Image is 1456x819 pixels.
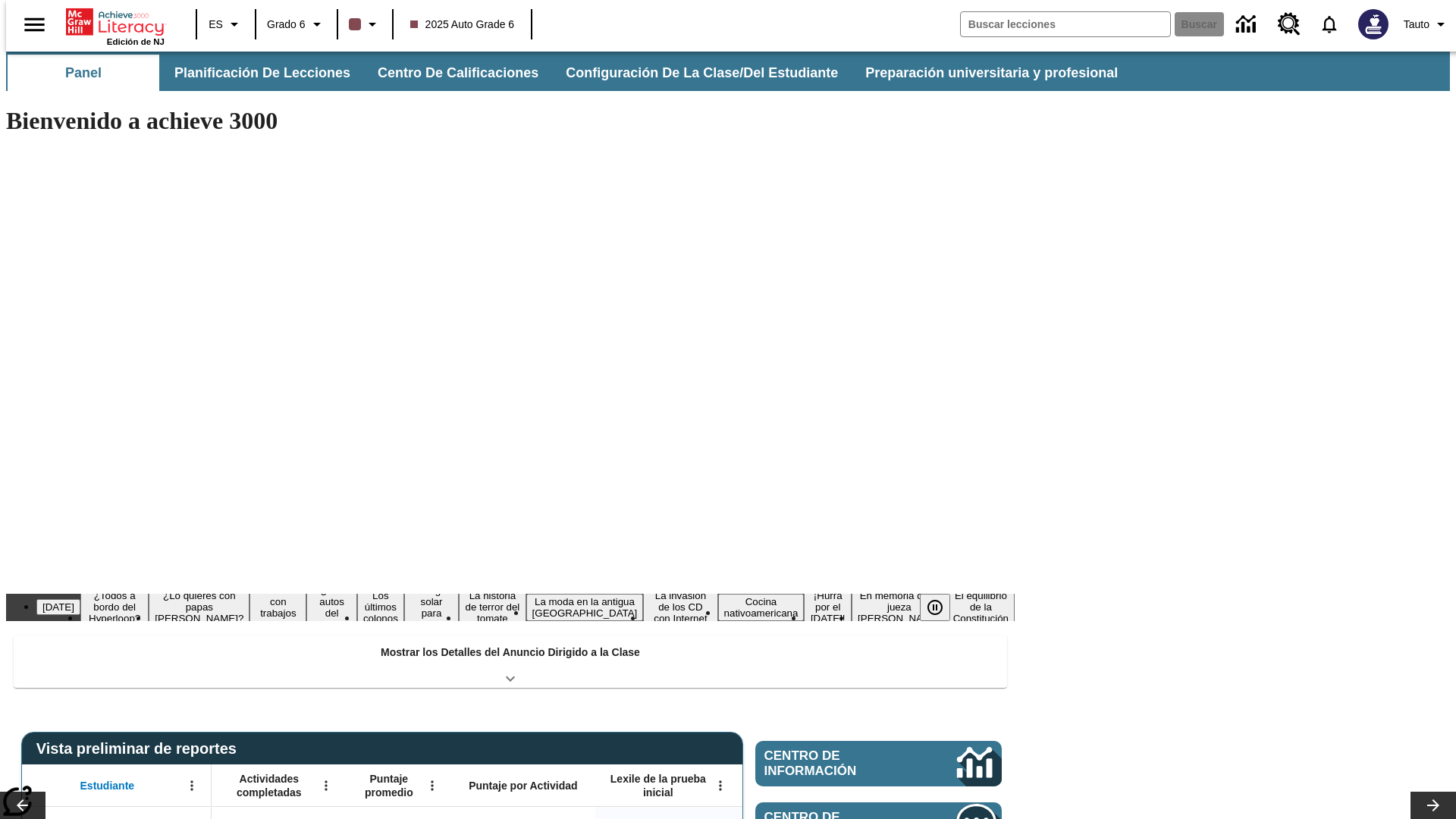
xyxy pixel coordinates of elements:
button: Planificación de lecciones [162,55,362,91]
h1: Bienvenido a achieve 3000 [6,107,1015,135]
button: Grado: Grado 6, Elige un grado [261,11,332,38]
button: Centro de calificaciones [366,55,551,91]
button: Diapositiva 9 La moda en la antigua Roma [526,594,644,621]
button: Carrusel de lecciones, seguir [1410,792,1456,819]
input: Buscar campo [961,12,1170,36]
button: Diapositiva 8 La historia de terror del tomate [459,588,526,626]
button: Diapositiva 3 ¿Lo quieres con papas fritas? [149,588,249,626]
span: Lexile de la prueba inicial [603,772,714,799]
span: ES [209,17,223,33]
img: Avatar [1358,9,1389,39]
p: Mostrar los Detalles del Anuncio Dirigido a la Clase [381,645,640,661]
button: Abrir el menú lateral [12,2,57,47]
div: Mostrar los Detalles del Anuncio Dirigido a la Clase [14,635,1007,688]
button: Diapositiva 7 Energía solar para todos [404,582,459,632]
a: Notificaciones [1310,5,1349,44]
span: Puntaje promedio [353,772,425,799]
button: Preparación universitaria y profesional [853,55,1130,91]
button: Diapositiva 12 ¡Hurra por el Día de la Constitución! [804,588,852,626]
button: Diapositiva 13 En memoria de la jueza O'Connor [852,588,947,626]
button: Escoja un nuevo avatar [1349,5,1398,44]
button: Abrir menú [421,774,444,797]
div: Subbarra de navegación [6,55,1131,91]
button: Diapositiva 11 Cocina nativoamericana [718,594,805,621]
button: Diapositiva 14 El equilibrio de la Constitución [947,588,1015,626]
button: Diapositiva 10 La invasión de los CD con Internet [643,588,717,626]
button: Diapositiva 6 Los últimos colonos [357,588,404,626]
a: Centro de información [1227,4,1269,45]
button: Diapositiva 4 Niños con trabajos sucios [249,582,306,632]
button: Diapositiva 1 Día del Trabajo [36,599,80,615]
button: Diapositiva 2 ¿Todos a bordo del Hyperloop? [80,588,149,626]
span: Centro de información [764,748,906,779]
span: Edición de NJ [107,37,165,46]
button: Pausar [920,594,950,621]
a: Centro de información [755,741,1002,786]
span: Grado 6 [267,17,306,33]
div: Subbarra de navegación [6,52,1450,91]
button: Diapositiva 5 ¿Los autos del futuro? [306,582,356,632]
a: Portada [66,7,165,37]
button: Abrir menú [180,774,203,797]
span: Estudiante [80,779,135,792]
span: Tauto [1404,17,1429,33]
div: Portada [66,5,165,46]
button: Panel [8,55,159,91]
span: 2025 Auto Grade 6 [410,17,515,33]
div: Pausar [920,594,965,621]
button: Abrir menú [315,774,337,797]
button: Abrir menú [709,774,732,797]
span: Puntaje por Actividad [469,779,577,792]
span: Vista preliminar de reportes [36,740,244,758]
button: Perfil/Configuración [1398,11,1456,38]
a: Centro de recursos, Se abrirá en una pestaña nueva. [1269,4,1310,45]
button: Lenguaje: ES, Selecciona un idioma [202,11,250,38]
span: Actividades completadas [219,772,319,799]
button: El color de la clase es café oscuro. Cambiar el color de la clase. [343,11,388,38]
button: Configuración de la clase/del estudiante [554,55,850,91]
